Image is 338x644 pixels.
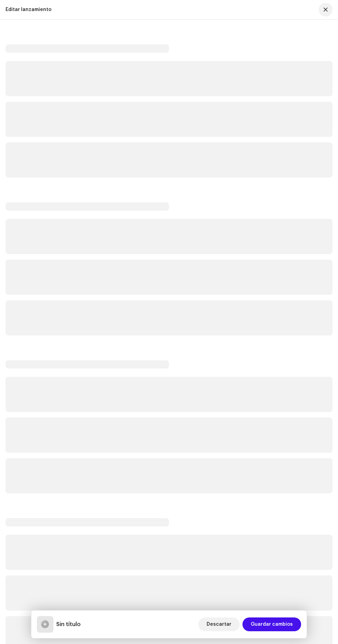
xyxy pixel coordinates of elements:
h5: Sin título [56,620,81,628]
span: Descartar [207,617,231,631]
button: Descartar [198,617,240,631]
button: Guardar cambios [242,617,301,631]
div: Editar lanzamiento [6,7,51,12]
span: Guardar cambios [251,617,293,631]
